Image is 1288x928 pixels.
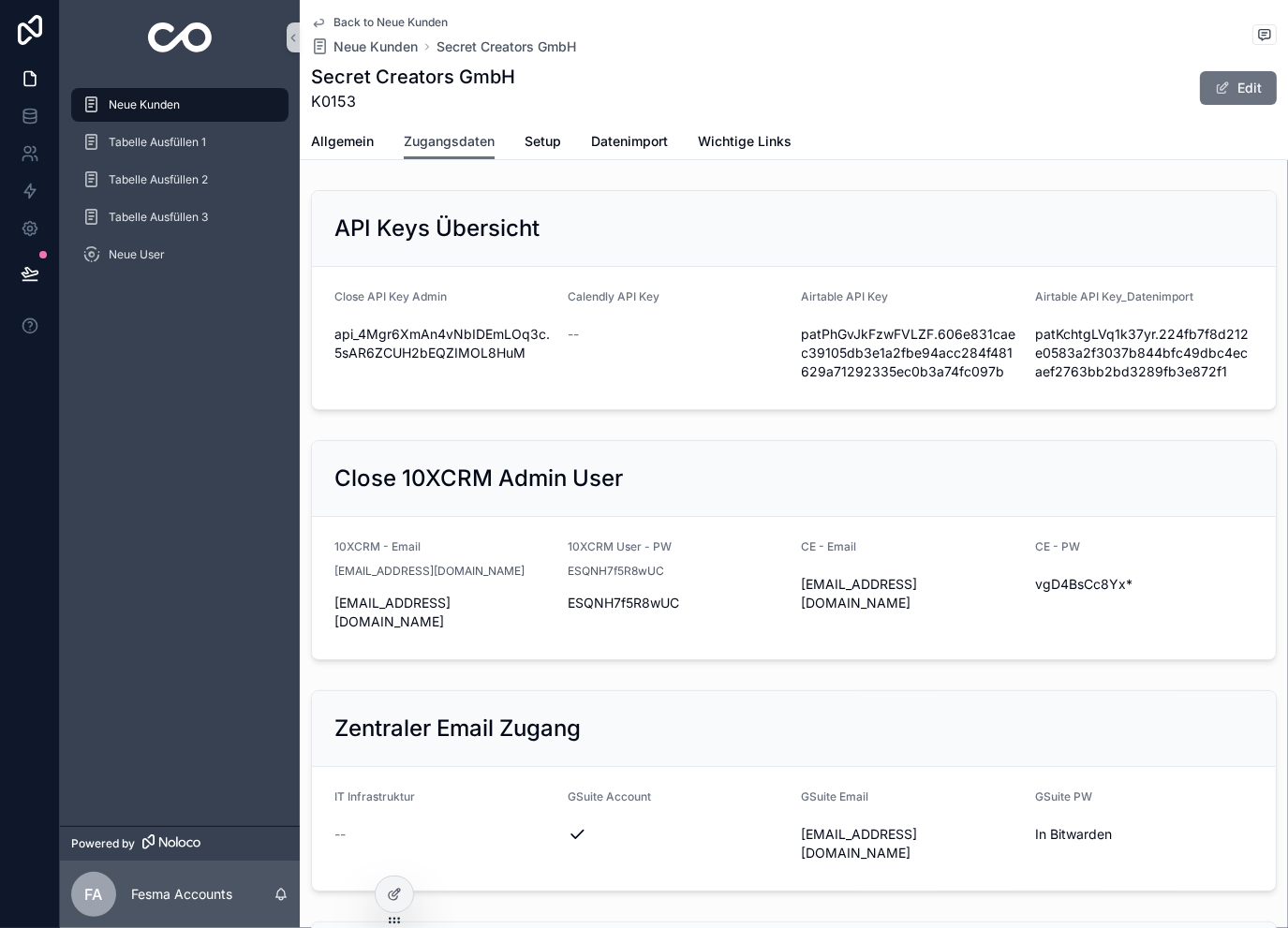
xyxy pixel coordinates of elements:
[802,539,857,553] span: CE - Email
[334,325,553,362] span: api_4Mgr6XmAn4vNbIDEmLOq3c.5sAR6ZCUH2bEQZIMOL8HuM
[334,289,447,303] span: Close API Key Admin
[591,132,668,151] span: Datenimport
[148,22,213,52] img: App logo
[334,464,623,493] h2: Close 10XCRM Admin User
[311,125,374,162] a: Allgemein
[802,825,1020,862] span: [EMAIL_ADDRESS][DOMAIN_NAME]
[568,289,659,303] span: Calendly API Key
[60,75,300,296] div: scrollable content
[568,594,786,612] span: ESQNH7f5R8wUC
[311,64,515,90] h1: Secret Creators GmbH
[311,37,418,56] a: Neue Kunden
[311,132,374,151] span: Allgemein
[404,125,495,160] a: Zugangsdaten
[334,594,553,631] span: [EMAIL_ADDRESS][DOMAIN_NAME]
[568,325,579,344] span: --
[109,135,206,150] span: Tabelle Ausfüllen 1
[333,15,448,30] span: Back to Neue Kunden
[109,97,180,112] span: Neue Kunden
[404,132,495,151] span: Zugangsdaten
[109,172,208,187] span: Tabelle Ausfüllen 2
[591,125,668,162] a: Datenimport
[334,214,540,243] h2: API Keys Übersicht
[311,90,515,112] span: K0153
[334,564,525,579] span: [EMAIL_ADDRESS][DOMAIN_NAME]
[85,883,103,906] span: FA
[802,325,1020,381] span: patPhGvJkFzwFVLZF.606e831caec39105db3e1a2fbe94acc284f481629a71292335ec0b3a74fc097b
[802,289,889,303] span: Airtable API Key
[802,789,869,803] span: GSuite Email
[1035,539,1080,553] span: CE - PW
[71,125,289,159] a: Tabelle Ausfüllen 1
[437,37,576,56] a: Secret Creators GmbH
[334,539,421,553] span: 10XCRM - Email
[1035,289,1193,303] span: Airtable API Key_Datenimport
[334,789,415,803] span: IT Infrastruktur
[802,575,1020,612] span: [EMAIL_ADDRESS][DOMAIN_NAME]
[71,163,289,197] a: Tabelle Ausfüllen 2
[109,247,165,262] span: Neue User
[334,825,346,844] span: --
[1035,575,1253,594] span: vgD4BsCc8Yx*
[698,125,792,162] a: Wichtige Links
[568,564,664,579] span: ESQNH7f5R8wUC
[71,88,289,122] a: Neue Kunden
[311,15,448,30] a: Back to Neue Kunden
[568,539,672,553] span: 10XCRM User - PW
[1200,71,1277,105] button: Edit
[1035,825,1253,844] span: In Bitwarden
[1035,789,1092,803] span: GSuite PW
[71,200,289,234] a: Tabelle Ausfüllen 3
[71,238,289,272] a: Neue User
[131,885,232,904] p: Fesma Accounts
[525,125,561,162] a: Setup
[71,836,135,851] span: Powered by
[1035,325,1253,381] span: patKchtgLVq1k37yr.224fb7f8d212e0583a2f3037b844bfc49dbc4ecaef2763bb2bd3289fb3e872f1
[60,826,300,861] a: Powered by
[334,714,581,744] h2: Zentraler Email Zugang
[568,789,651,803] span: GSuite Account
[109,210,208,225] span: Tabelle Ausfüllen 3
[525,132,561,151] span: Setup
[698,132,792,151] span: Wichtige Links
[333,37,418,56] span: Neue Kunden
